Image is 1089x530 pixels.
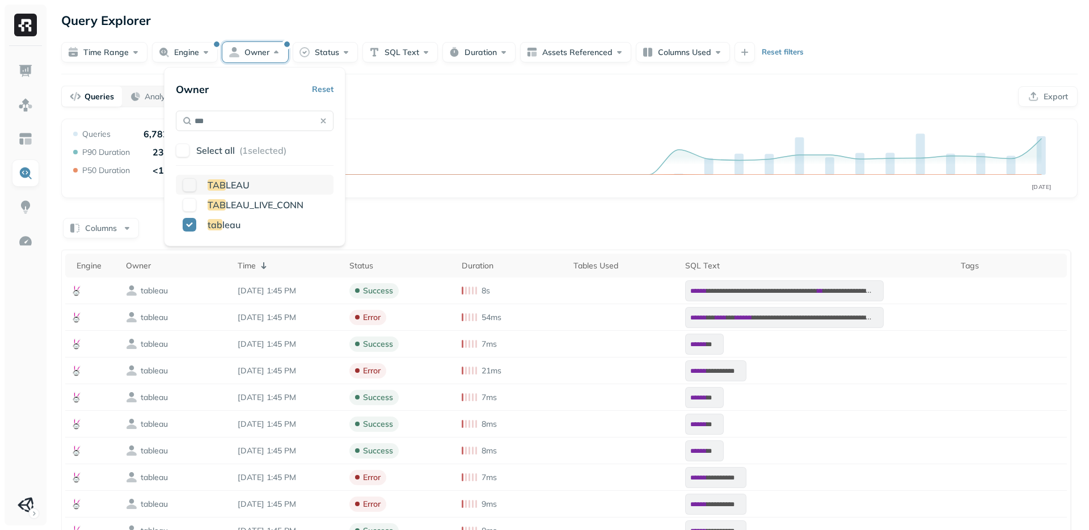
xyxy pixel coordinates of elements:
[362,42,438,62] button: SQL Text
[141,285,168,296] p: tableau
[363,365,381,376] p: error
[141,365,168,376] p: tableau
[238,392,338,403] p: Sep 10, 2025 1:45 PM
[141,445,168,456] p: tableau
[349,260,450,271] div: Status
[141,499,168,510] p: tableau
[238,285,338,296] p: Sep 10, 2025 1:45 PM
[462,260,562,271] div: Duration
[482,499,497,510] p: 9ms
[141,419,168,430] p: tableau
[85,91,114,102] p: Queries
[222,219,240,230] span: leau
[82,129,111,140] p: Queries
[18,132,33,146] img: Asset Explorer
[126,418,137,430] img: owner
[363,419,393,430] p: success
[482,445,497,456] p: 8ms
[238,445,338,456] p: Sep 10, 2025 1:45 PM
[573,260,674,271] div: Tables Used
[363,392,393,403] p: success
[153,146,168,158] p: 23s
[196,140,334,161] button: Select all (1selected)
[82,165,130,176] p: P50 Duration
[126,312,137,323] img: owner
[126,365,137,376] img: owner
[363,445,393,456] p: success
[1018,86,1078,107] button: Export
[126,445,137,456] img: owner
[238,365,338,376] p: Sep 10, 2025 1:45 PM
[126,338,137,350] img: owner
[293,42,358,62] button: Status
[363,472,381,483] p: error
[18,234,33,249] img: Optimization
[363,339,393,350] p: success
[238,312,338,323] p: Sep 10, 2025 1:45 PM
[141,392,168,403] p: tableau
[77,260,115,271] div: Engine
[442,42,516,62] button: Duration
[196,145,235,156] p: Select all
[482,472,497,483] p: 7ms
[482,392,497,403] p: 7ms
[238,472,338,483] p: Sep 10, 2025 1:45 PM
[482,339,497,350] p: 7ms
[126,285,137,296] img: owner
[152,42,218,62] button: Engine
[1032,183,1052,191] tspan: [DATE]
[141,472,168,483] p: tableau
[126,472,137,483] img: owner
[153,165,168,176] p: <1s
[208,179,226,191] span: TAB
[762,47,804,58] p: Reset filters
[14,14,37,36] img: Ryft
[18,64,33,78] img: Dashboard
[141,339,168,350] p: tableau
[685,260,949,271] div: SQL Text
[145,91,175,102] p: Analysis
[61,42,147,62] button: Time Range
[126,498,137,510] img: owner
[226,199,303,211] span: LEAU_LIVE_CONN
[238,419,338,430] p: Sep 10, 2025 1:45 PM
[18,166,33,180] img: Query Explorer
[482,419,497,430] p: 8ms
[482,365,501,376] p: 21ms
[238,339,338,350] p: Sep 10, 2025 1:45 PM
[126,392,137,403] img: owner
[143,128,168,140] p: 6,782
[482,312,501,323] p: 54ms
[363,312,381,323] p: error
[238,499,338,510] p: Sep 10, 2025 1:45 PM
[61,10,151,31] p: Query Explorer
[126,260,226,271] div: Owner
[222,42,288,62] button: Owner
[176,83,209,96] p: Owner
[961,260,1061,271] div: Tags
[636,42,730,62] button: Columns Used
[208,219,222,230] span: tab
[63,218,139,238] button: Columns
[226,179,250,191] span: LEAU
[520,42,631,62] button: Assets Referenced
[18,200,33,214] img: Insights
[208,199,226,211] span: TAB
[82,147,130,158] p: P90 Duration
[312,79,334,99] button: Reset
[363,499,381,510] p: error
[18,98,33,112] img: Assets
[363,285,393,296] p: success
[238,259,338,272] div: Time
[141,312,168,323] p: tableau
[18,497,33,513] img: Unity
[482,285,490,296] p: 8s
